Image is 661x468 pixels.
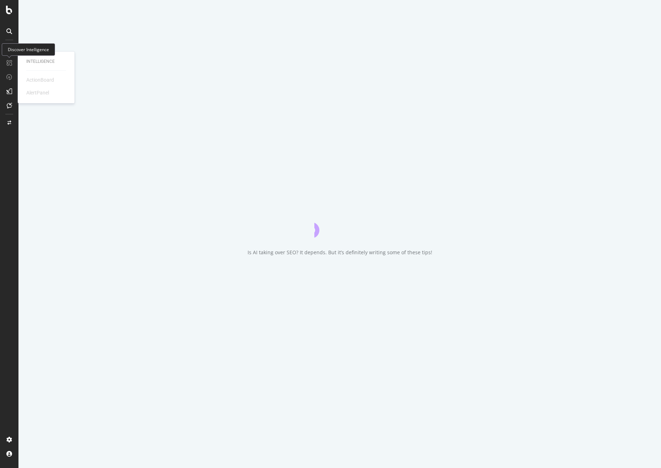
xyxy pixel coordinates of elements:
div: Discover Intelligence [2,43,55,56]
div: ActionBoard [26,76,54,83]
div: Is AI taking over SEO? It depends. But it’s definitely writing some of these tips! [248,249,432,256]
div: AlertPanel [26,89,49,96]
div: Intelligence [26,59,66,65]
div: animation [314,212,365,238]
